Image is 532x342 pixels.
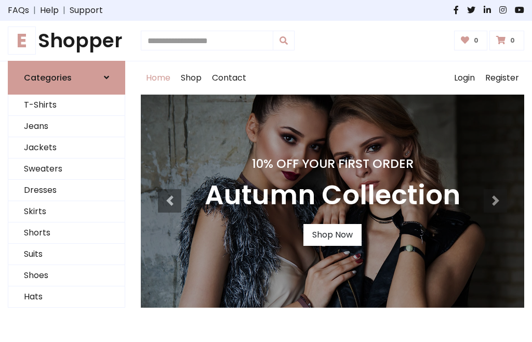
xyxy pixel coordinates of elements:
a: Shop Now [303,224,362,246]
span: 0 [471,36,481,45]
h3: Autumn Collection [205,179,460,212]
a: Suits [8,244,125,265]
a: Hats [8,286,125,308]
h4: 10% Off Your First Order [205,156,460,171]
a: 0 [454,31,488,50]
a: Home [141,61,176,95]
a: T-Shirts [8,95,125,116]
a: Shorts [8,222,125,244]
span: 0 [508,36,517,45]
a: FAQs [8,4,29,17]
span: | [29,4,40,17]
a: Shop [176,61,207,95]
a: Register [480,61,524,95]
a: Dresses [8,180,125,201]
a: Categories [8,61,125,95]
a: Help [40,4,59,17]
a: Skirts [8,201,125,222]
h6: Categories [24,73,72,83]
a: Jackets [8,137,125,159]
a: Sweaters [8,159,125,180]
a: Login [449,61,480,95]
span: E [8,27,36,55]
h1: Shopper [8,29,125,52]
a: EShopper [8,29,125,52]
a: Contact [207,61,251,95]
span: | [59,4,70,17]
a: Support [70,4,103,17]
a: Jeans [8,116,125,137]
a: Shoes [8,265,125,286]
a: 0 [489,31,524,50]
